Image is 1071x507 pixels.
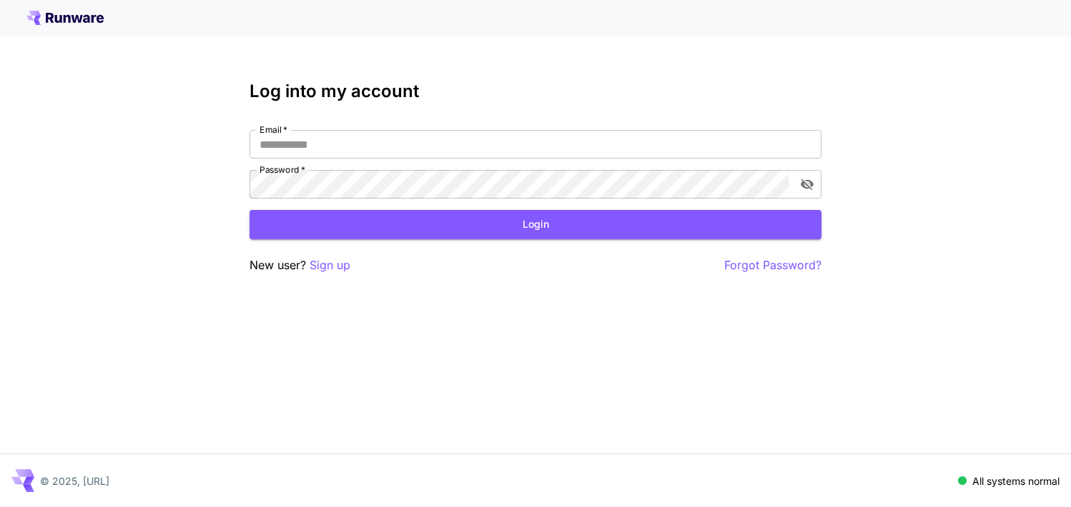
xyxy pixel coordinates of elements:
[250,210,821,239] button: Login
[250,256,350,274] p: New user?
[794,171,820,197] button: toggle password visibility
[250,81,821,101] h3: Log into my account
[260,164,305,176] label: Password
[724,256,821,274] button: Forgot Password?
[40,473,109,488] p: © 2025, [URL]
[972,473,1060,488] p: All systems normal
[310,256,350,274] button: Sign up
[260,124,287,136] label: Email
